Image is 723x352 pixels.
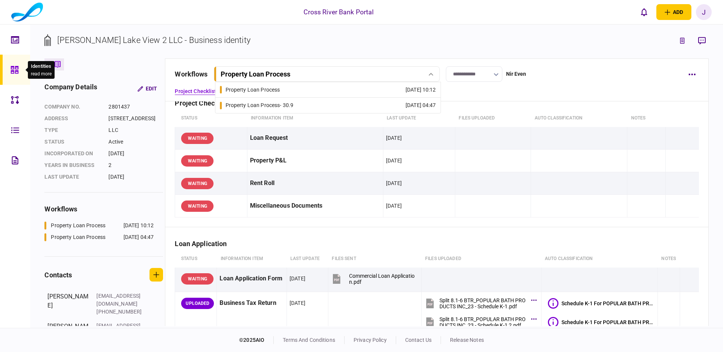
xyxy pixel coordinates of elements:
button: Split 8.1-6 BTR_POPULAR BATH PRODUCTS INC_23 - Schedule K-1.pdf [424,295,535,312]
img: client company logo [11,3,43,21]
a: terms and conditions [283,337,335,343]
div: company details [44,82,97,95]
div: Active [108,138,163,146]
div: WAITING [181,178,214,189]
th: status [175,110,247,127]
a: release notes [450,337,484,343]
div: Business Tax Return [220,295,284,312]
div: Commercial Loan Application.pdf [349,273,415,285]
div: [DATE] 04:47 [406,101,436,109]
div: Rent Roll [250,175,380,192]
th: Files uploaded [421,250,541,268]
div: [DATE] [108,173,163,181]
th: notes [627,110,666,127]
div: [DATE] 10:12 [406,86,436,94]
div: Property Loan Process [226,86,280,94]
a: Property Loan Process[DATE] 04:47 [44,233,154,241]
div: UPLOADED [181,298,214,309]
div: Identities [31,63,52,70]
div: [PERSON_NAME] [47,322,89,346]
a: Property Loan Process- 30.9[DATE] 04:47 [220,98,436,113]
div: Property Loan Process - 30.9 [226,101,294,109]
a: Project Checklist [175,87,216,95]
div: Property Loan Process [51,233,105,241]
div: [DATE] 10:12 [124,222,154,230]
div: [DATE] [290,275,305,282]
div: [EMAIL_ADDRESS][DOMAIN_NAME] [96,322,145,338]
div: Split 8.1-6 BTR_POPULAR BATH PRODUCTS INC_23 - Schedule K-1.pdf [439,297,527,309]
div: workflows [44,204,163,214]
button: link to underwriting page [676,34,689,47]
div: status [44,138,101,146]
div: [DATE] [386,157,402,164]
div: Miscellaneous Documents [250,197,380,214]
th: Information item [217,250,287,268]
div: incorporated on [44,150,101,158]
div: Schedule K-1 For POPULAR BATH PRODUCTS INC. [561,300,655,306]
div: © 2025 AIO [239,336,274,344]
div: WAITING [181,273,214,285]
div: Property P&L [250,152,380,169]
div: Property Loan Process [221,70,290,78]
th: last update [287,250,328,268]
a: Property Loan Process[DATE] 10:12 [44,222,154,230]
th: last update [383,110,455,127]
div: Nir Even [506,70,526,78]
div: years in business [44,161,101,169]
div: [DATE] [290,299,305,307]
th: Information item [247,110,383,127]
div: Split 8.1-6 BTR_POPULAR BATH PRODUCTS INC_23 - Schedule K-1 2.pdf [439,316,527,328]
div: [DATE] [386,202,402,210]
button: Commercial Loan Application.pdf [331,270,415,287]
div: contacts [44,270,72,280]
button: Split 8.1-6 BTR_POPULAR BATH PRODUCTS INC_23 - Schedule K-1 2.pdf [424,314,535,331]
div: workflows [175,69,207,79]
button: Schedule K-1 For POPULAR BATH PRODUCTS INC. [548,317,655,328]
th: notes [657,250,680,268]
th: files sent [328,250,421,268]
div: Loan Application [175,240,233,248]
div: [EMAIL_ADDRESS][DOMAIN_NAME] [96,292,145,308]
div: WAITING [181,133,214,144]
div: last update [44,173,101,181]
button: Schedule K-1 For POPULAR BATH PRODUCTS INC. [548,298,655,309]
div: [DATE] 04:47 [124,233,154,241]
div: WAITING [181,155,214,167]
div: Property Loan Process [51,222,105,230]
th: Files uploaded [455,110,531,127]
div: [PERSON_NAME] Lake View 2 LLC - Business identity [57,34,250,46]
div: address [44,115,101,122]
div: 2 [108,161,163,169]
button: J [696,4,712,20]
button: Property Loan Process [214,66,440,82]
a: Property Loan Process[DATE] 10:12 [220,82,436,97]
div: Schedule K-1 For POPULAR BATH PRODUCTS INC. [561,319,655,325]
div: company no. [44,103,101,111]
div: LLC [108,126,163,134]
div: [STREET_ADDRESS] [108,115,163,122]
button: read more [31,71,52,77]
button: open notifications list [636,4,652,20]
div: Cross River Bank Portal [304,7,374,17]
div: WAITING [181,200,214,212]
div: Loan Request [250,130,380,147]
div: [DATE] [108,150,163,158]
th: status [175,250,217,268]
div: Type [44,126,101,134]
a: contact us [405,337,432,343]
div: Loan Application Form [220,270,284,287]
div: Project Checklist [175,99,234,107]
th: auto classification [541,250,657,268]
div: [PERSON_NAME] [47,292,89,316]
div: [DATE] [386,134,402,142]
div: [PHONE_NUMBER] [96,308,145,316]
button: open adding identity options [656,4,691,20]
th: auto classification [531,110,627,127]
button: Edit [131,82,163,95]
a: privacy policy [354,337,387,343]
div: 2801437 [108,103,163,111]
div: [DATE] [386,179,402,187]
